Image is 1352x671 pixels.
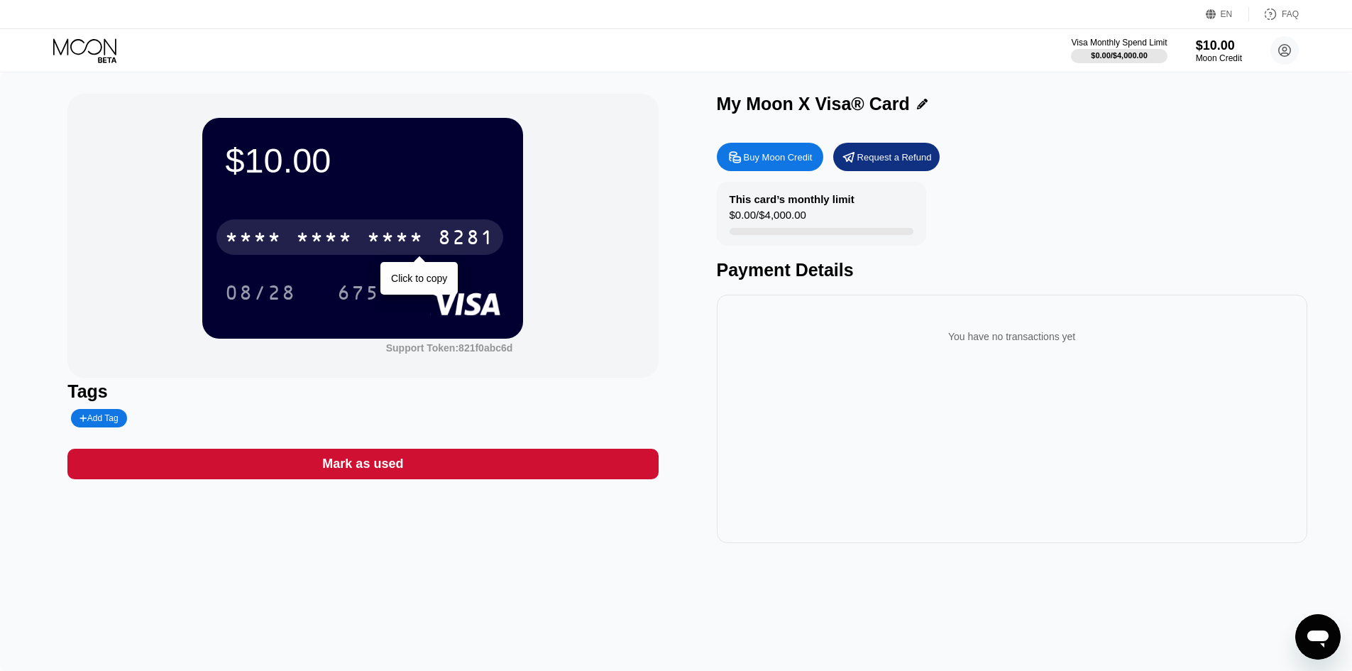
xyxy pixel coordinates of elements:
[1206,7,1249,21] div: EN
[857,151,932,163] div: Request a Refund
[391,273,447,284] div: Click to copy
[730,193,854,205] div: This card’s monthly limit
[1071,38,1167,48] div: Visa Monthly Spend Limit
[833,143,940,171] div: Request a Refund
[337,283,380,306] div: 675
[1091,51,1148,60] div: $0.00 / $4,000.00
[79,413,118,423] div: Add Tag
[717,143,823,171] div: Buy Moon Credit
[71,409,126,427] div: Add Tag
[1071,38,1167,63] div: Visa Monthly Spend Limit$0.00/$4,000.00
[1196,53,1242,63] div: Moon Credit
[326,275,390,310] div: 675
[717,260,1307,280] div: Payment Details
[1282,9,1299,19] div: FAQ
[438,228,495,251] div: 8281
[386,342,513,354] div: Support Token:821f0abc6d
[1295,614,1341,660] iframe: Nút để khởi chạy cửa sổ nhắn tin
[1221,9,1233,19] div: EN
[322,456,403,472] div: Mark as used
[225,141,500,180] div: $10.00
[386,342,513,354] div: Support Token: 821f0abc6d
[67,381,658,402] div: Tags
[214,275,307,310] div: 08/28
[730,209,806,228] div: $0.00 / $4,000.00
[67,449,658,479] div: Mark as used
[1196,38,1242,53] div: $10.00
[1249,7,1299,21] div: FAQ
[728,317,1296,356] div: You have no transactions yet
[1196,38,1242,63] div: $10.00Moon Credit
[225,283,296,306] div: 08/28
[744,151,813,163] div: Buy Moon Credit
[717,94,910,114] div: My Moon X Visa® Card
